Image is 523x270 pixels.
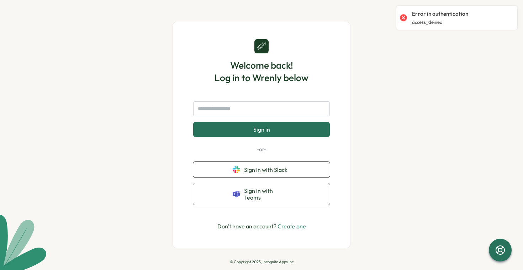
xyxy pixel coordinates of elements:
h1: Welcome back! Log in to Wrenly below [215,59,308,84]
p: Don't have an account? [217,222,306,231]
button: Sign in [193,122,330,137]
span: Sign in [253,126,270,133]
p: © Copyright 2025, Incognito Apps Inc [230,260,294,264]
button: Sign in with Slack [193,162,330,178]
button: Sign in with Teams [193,183,330,205]
p: -or- [193,145,330,153]
span: Sign in with Teams [244,187,290,201]
span: Sign in with Slack [244,166,290,173]
a: Create one [278,223,306,230]
p: access_denied [412,19,443,26]
p: Error in authentication [412,10,468,18]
